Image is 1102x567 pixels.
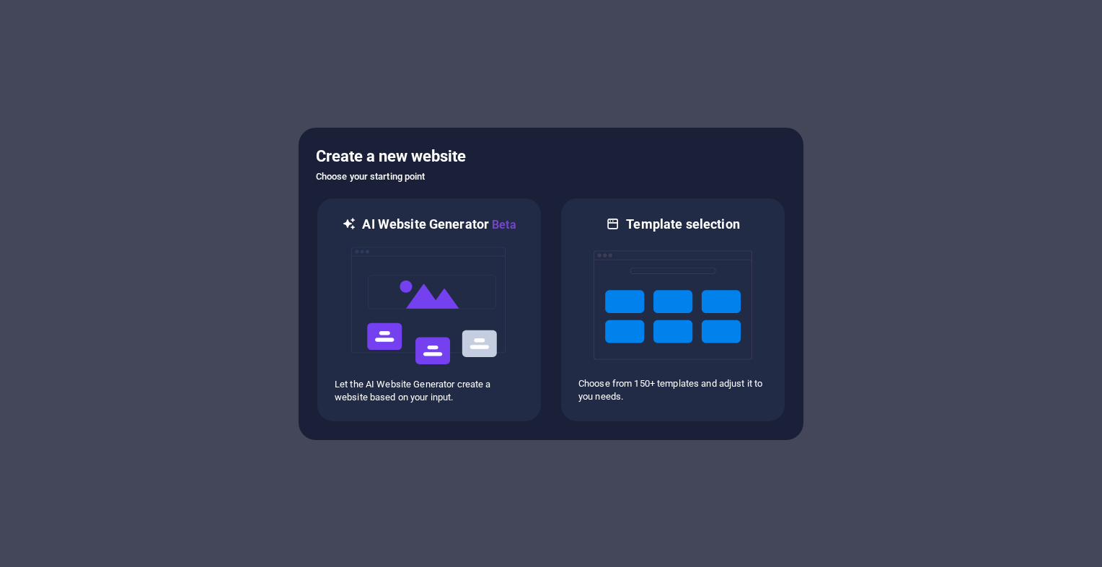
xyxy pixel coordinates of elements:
p: Let the AI Website Generator create a website based on your input. [335,378,524,404]
h6: AI Website Generator [362,216,516,234]
span: Beta [489,218,516,232]
h5: Create a new website [316,145,786,168]
h6: Template selection [626,216,739,233]
p: Choose from 150+ templates and adjust it to you needs. [578,377,767,403]
div: AI Website GeneratorBetaaiLet the AI Website Generator create a website based on your input. [316,197,542,423]
div: Template selectionChoose from 150+ templates and adjust it to you needs. [560,197,786,423]
img: ai [350,234,508,378]
h6: Choose your starting point [316,168,786,185]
